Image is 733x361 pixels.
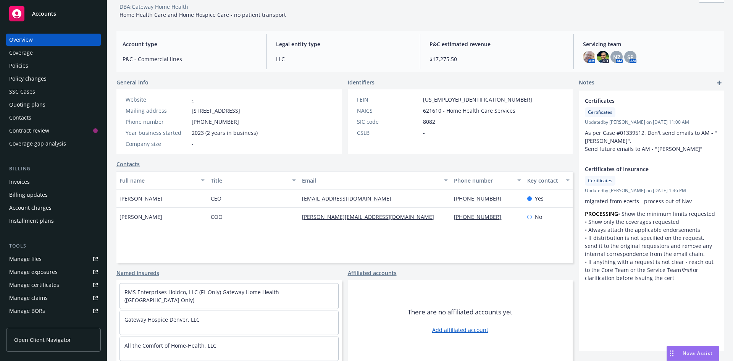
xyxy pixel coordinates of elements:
[9,305,45,317] div: Manage BORs
[211,213,223,221] span: COO
[535,213,542,221] span: No
[535,194,544,202] span: Yes
[408,308,512,317] span: There are no affiliated accounts yet
[192,96,194,103] a: -
[6,292,101,304] a: Manage claims
[211,176,287,185] div: Title
[585,210,718,282] p: • Show the minimum limits requested • Show only the coverages requested • Always attach the appli...
[524,171,573,189] button: Key contact
[683,350,713,356] span: Nova Assist
[6,73,101,85] a: Policy changes
[276,55,411,63] span: LLC
[9,86,35,98] div: SSC Cases
[585,165,698,173] span: Certificates of Insurance
[583,40,718,48] span: Servicing team
[6,99,101,111] a: Quoting plans
[527,176,561,185] div: Key contact
[119,194,162,202] span: [PERSON_NAME]
[6,318,101,330] a: Summary of insurance
[302,195,397,202] a: [EMAIL_ADDRESS][DOMAIN_NAME]
[585,187,718,194] span: Updated by [PERSON_NAME] on [DATE] 1:46 PM
[613,53,620,61] span: NZ
[9,34,33,46] div: Overview
[14,336,71,344] span: Open Client Navigator
[357,96,420,104] div: FEIN
[9,176,30,188] div: Invoices
[6,34,101,46] a: Overview
[6,138,101,150] a: Coverage gap analysis
[9,47,33,59] div: Coverage
[357,129,420,137] div: CSLB
[9,279,59,291] div: Manage certificates
[124,316,200,323] a: Gateway Hospice Denver, LLC
[429,40,564,48] span: P&C estimated revenue
[715,78,724,87] a: add
[454,176,512,185] div: Phone number
[9,60,28,72] div: Policies
[579,78,594,87] span: Notes
[123,55,257,63] span: P&C - Commercial lines
[667,346,676,361] div: Drag to move
[432,326,488,334] a: Add affiliated account
[126,107,189,115] div: Mailing address
[192,140,194,148] span: -
[9,266,58,278] div: Manage exposures
[123,40,257,48] span: Account type
[9,215,54,227] div: Installment plans
[276,40,411,48] span: Legal entity type
[6,279,101,291] a: Manage certificates
[116,78,149,86] span: General info
[357,118,420,126] div: SIC code
[32,11,56,17] span: Accounts
[6,189,101,201] a: Billing updates
[9,138,66,150] div: Coverage gap analysis
[116,269,159,277] a: Named insureds
[6,202,101,214] a: Account charges
[348,269,397,277] a: Affiliated accounts
[451,171,524,189] button: Phone number
[6,305,101,317] a: Manage BORs
[302,176,439,185] div: Email
[6,125,101,137] a: Contract review
[9,189,48,201] div: Billing updates
[9,112,31,124] div: Contacts
[6,47,101,59] a: Coverage
[6,242,101,250] div: Tools
[588,109,612,116] span: Certificates
[126,140,189,148] div: Company size
[585,197,718,205] p: migrated from ecerts - process out of Nav
[211,194,221,202] span: CEO
[597,51,609,63] img: photo
[423,129,425,137] span: -
[6,165,101,173] div: Billing
[6,266,101,278] span: Manage exposures
[423,96,532,104] span: [US_EMPLOYER_IDENTIFICATION_NUMBER]
[126,118,189,126] div: Phone number
[192,118,239,126] span: [PHONE_NUMBER]
[423,118,435,126] span: 8082
[119,3,188,11] div: DBA: Gateway Home Health
[588,177,612,184] span: Certificates
[6,176,101,188] a: Invoices
[9,125,49,137] div: Contract review
[423,107,515,115] span: 621610 - Home Health Care Services
[585,129,718,153] p: As per Case #01339512, Don't send emails to AM - "[PERSON_NAME]". Send future emails to AM - "[PE...
[192,107,240,115] span: [STREET_ADDRESS]
[9,253,42,265] div: Manage files
[6,86,101,98] a: SSC Cases
[124,342,216,349] a: All the Comfort of Home-Health, LLC
[579,159,724,288] div: Certificates of InsuranceCertificatesUpdatedby [PERSON_NAME] on [DATE] 1:46 PMmigrated from ecert...
[6,112,101,124] a: Contacts
[6,253,101,265] a: Manage files
[299,171,451,189] button: Email
[116,160,140,168] a: Contacts
[6,3,101,24] a: Accounts
[667,346,719,361] button: Nova Assist
[454,213,507,220] a: [PHONE_NUMBER]
[579,91,724,159] div: CertificatesCertificatesUpdatedby [PERSON_NAME] on [DATE] 11:00 AMAs per Case #01339512, Don't se...
[9,73,47,85] div: Policy changes
[116,171,208,189] button: Full name
[357,107,420,115] div: NAICS
[454,195,507,202] a: [PHONE_NUMBER]
[126,96,189,104] div: Website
